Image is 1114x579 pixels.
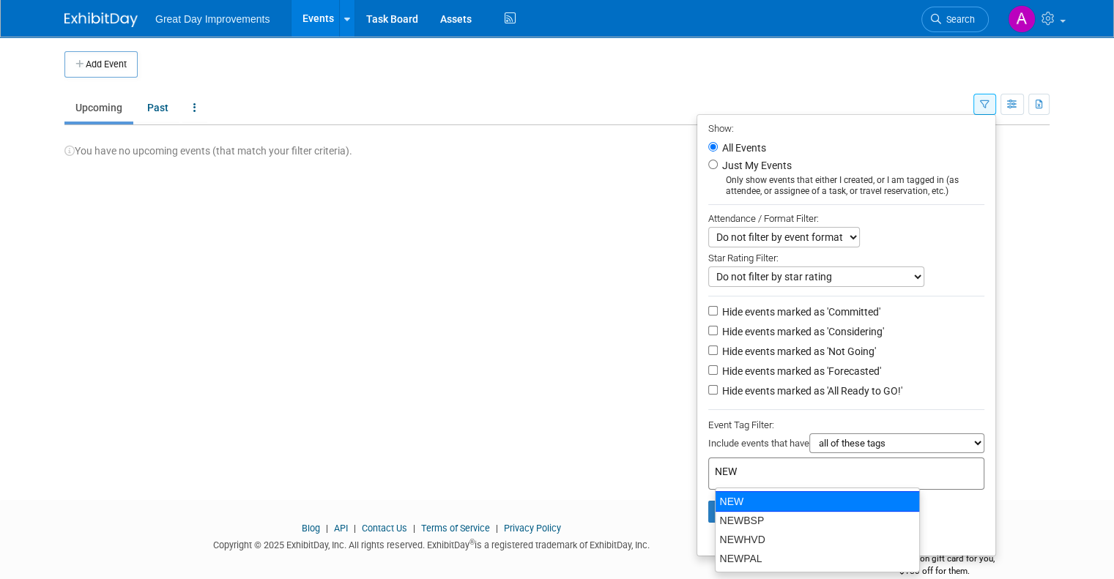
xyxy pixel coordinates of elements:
button: Add Event [64,51,138,78]
sup: ® [469,538,475,546]
label: Hide events marked as 'Forecasted' [719,364,881,378]
span: Great Day Improvements [155,13,270,25]
span: Search [941,14,975,25]
a: Privacy Policy [504,523,561,534]
div: $500 Amazon gift card for you, [820,543,1050,577]
span: | [350,523,360,534]
div: Only show events that either I created, or I am tagged in (as attendee, or assignee of a task, or... [708,175,984,197]
a: Contact Us [362,523,407,534]
div: Event Tag Filter: [708,416,984,433]
img: ExhibitDay [64,12,138,27]
div: NEWBSP [716,511,919,530]
div: NEWPAL [716,549,919,568]
span: | [492,523,502,534]
div: NEWHVD [716,530,919,549]
img: Alexis Carrero [1008,5,1036,33]
a: Upcoming [64,94,133,122]
span: | [409,523,419,534]
div: Show: [708,119,984,137]
button: Apply [708,501,755,523]
label: Hide events marked as 'Considering' [719,324,884,339]
div: Star Rating Filter: [708,247,984,266]
div: Copyright © 2025 ExhibitDay, Inc. All rights reserved. ExhibitDay is a registered trademark of Ex... [64,535,798,552]
input: Type tag and hit enter [715,464,920,479]
label: Hide events marked as 'Not Going' [719,344,876,359]
a: Search [921,7,989,32]
label: Hide events marked as 'Committed' [719,305,880,319]
div: Attendance / Format Filter: [708,210,984,227]
a: Terms of Service [421,523,490,534]
span: You have no upcoming events (that match your filter criteria). [64,145,352,157]
div: $150 off for them. [820,565,1050,578]
a: Blog [302,523,320,534]
span: | [322,523,332,534]
a: API [334,523,348,534]
label: Hide events marked as 'All Ready to GO!' [719,384,902,398]
label: All Events [719,143,766,153]
a: Past [136,94,179,122]
div: Include events that have [708,433,984,457]
label: Just My Events [719,158,792,173]
div: NEW [715,491,920,512]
